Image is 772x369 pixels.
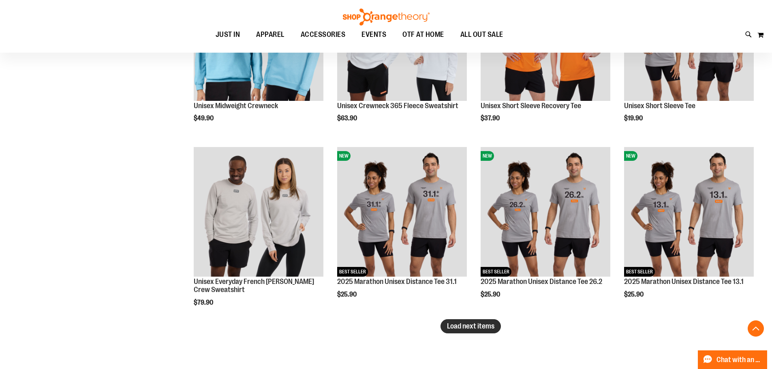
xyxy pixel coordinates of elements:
span: $79.90 [194,299,214,306]
a: 2025 Marathon Unisex Distance Tee 13.1 [624,277,744,286]
img: 2025 Marathon Unisex Distance Tee 13.1 [624,147,754,277]
button: Chat with an Expert [698,350,768,369]
img: Unisex Everyday French Terry Crew Sweatshirt [194,147,323,277]
span: $25.90 [337,291,358,298]
img: 2025 Marathon Unisex Distance Tee 26.2 [481,147,610,277]
span: $37.90 [481,115,501,122]
span: ACCESSORIES [301,26,346,44]
a: 2025 Marathon Unisex Distance Tee 26.2 [481,277,602,286]
a: 2025 Marathon Unisex Distance Tee 26.2NEWBEST SELLER [481,147,610,278]
a: 2025 Marathon Unisex Distance Tee 31.1NEWBEST SELLER [337,147,467,278]
div: product [333,143,471,319]
span: JUST IN [216,26,240,44]
div: product [477,143,614,319]
span: $25.90 [481,291,501,298]
a: Unisex Crewneck 365 Fleece Sweatshirt [337,102,458,110]
a: 2025 Marathon Unisex Distance Tee 13.1NEWBEST SELLER [624,147,754,278]
span: ALL OUT SALE [460,26,503,44]
img: Shop Orangetheory [342,9,431,26]
a: Unisex Everyday French Terry Crew Sweatshirt [194,147,323,278]
span: $49.90 [194,115,215,122]
a: Unisex Short Sleeve Tee [624,102,695,110]
span: BEST SELLER [481,267,511,277]
img: 2025 Marathon Unisex Distance Tee 31.1 [337,147,467,277]
a: Unisex Short Sleeve Recovery Tee [481,102,581,110]
div: product [190,143,327,326]
a: Unisex Midweight Crewneck [194,102,278,110]
span: $63.90 [337,115,358,122]
a: Unisex Everyday French [PERSON_NAME] Crew Sweatshirt [194,277,314,294]
span: Load next items [447,322,494,330]
span: NEW [624,151,637,161]
span: $19.90 [624,115,644,122]
span: OTF AT HOME [402,26,444,44]
span: Chat with an Expert [716,356,762,364]
span: BEST SELLER [624,267,655,277]
span: $25.90 [624,291,645,298]
div: product [620,143,758,319]
button: Load next items [441,319,501,333]
span: APPAREL [256,26,284,44]
span: BEST SELLER [337,267,368,277]
button: Back To Top [748,320,764,337]
span: NEW [481,151,494,161]
span: EVENTS [361,26,386,44]
a: 2025 Marathon Unisex Distance Tee 31.1 [337,277,457,286]
span: NEW [337,151,351,161]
